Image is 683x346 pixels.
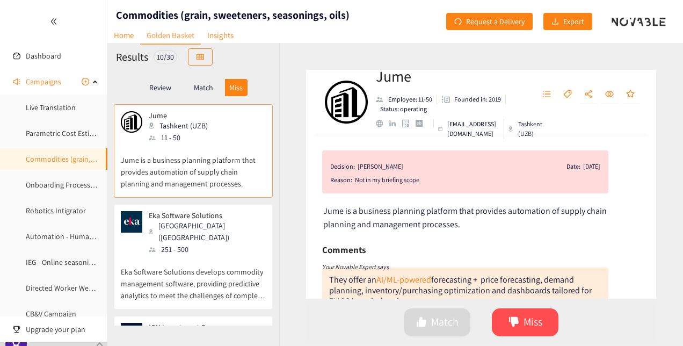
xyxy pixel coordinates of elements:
a: AI/ML-powered [376,274,431,285]
div: [DATE] [583,161,600,172]
div: 251 - 500 [149,243,265,255]
span: Request a Delivery [466,16,525,27]
a: Parametric Cost Estimation [26,128,112,138]
a: Directed Worker Wearables – Manufacturing [26,283,165,293]
button: share-alt [579,86,598,103]
span: trophy [13,326,20,333]
h1: Commodities (grain, sweeteners, seasonings, oils) [116,8,350,23]
span: Export [563,16,584,27]
a: Commodities (grain, sweeteners, seasonings, oils) [26,154,184,164]
p: Employee: 11-50 [388,95,432,104]
span: Campaigns [26,71,61,92]
div: [PERSON_NAME] [358,161,403,172]
a: Robotics Intigrator [26,206,86,215]
a: Live Translation [26,103,76,112]
span: like [416,316,427,329]
img: Snapshot of the company's website [121,323,142,344]
p: Status: operating [380,104,427,114]
span: table [197,53,204,62]
a: IEG - Online seasoning monitoring [26,257,134,267]
span: Match [431,314,459,330]
span: star [626,90,635,99]
h6: Comments [322,242,366,258]
a: website [376,120,389,127]
p: Match [194,83,213,92]
p: Founded in: 2019 [454,95,501,104]
span: share-alt [584,90,593,99]
p: [EMAIL_ADDRESS][DOMAIN_NAME] [447,119,499,139]
a: Dashboard [26,51,61,61]
button: likeMatch [404,308,470,336]
button: redoRequest a Delivery [446,13,533,30]
img: Snapshot of the company's website [121,211,142,233]
div: 10 / 30 [154,51,177,63]
a: CB&V Campaign [26,309,76,319]
h2: Results [116,49,148,64]
div: [GEOGRAPHIC_DATA] ([GEOGRAPHIC_DATA]) [149,220,265,243]
button: dislikeMiss [492,308,558,336]
p: Eka Software Solutions develops commodity management software, providing predictive analytics to ... [121,255,266,301]
span: sound [13,78,20,85]
p: Eka Software Solutions [149,211,258,220]
img: Company Logo [325,81,368,124]
button: downloadExport [543,13,592,30]
span: Reason: [330,175,352,185]
span: plus-circle [82,78,89,85]
span: Decision: [330,161,355,172]
a: Automation - Humanoid Hand [26,232,122,241]
button: tag [558,86,577,103]
iframe: Chat Widget [508,230,683,346]
div: 11 - 50 [149,132,214,143]
button: unordered-list [537,86,556,103]
span: double-left [50,18,57,25]
p: Jume [149,111,208,120]
button: table [188,48,213,66]
p: Miss [229,83,243,92]
span: Date: [566,161,580,172]
button: eye [600,86,619,103]
img: Snapshot of the company's website [121,111,142,133]
p: Review [149,83,171,92]
a: Golden Basket [140,27,201,45]
a: crunchbase [416,120,429,127]
span: redo [454,18,462,26]
button: star [621,86,640,103]
p: ION Investment Group [149,323,242,331]
span: tag [563,90,572,99]
span: unordered-list [542,90,551,99]
div: Tashkent (UZB) [149,120,214,132]
a: Insights [201,27,240,44]
i: Your Novable Expert says [322,263,389,271]
div: They offer an forecasting + price forecasting, demand planning, inventory/purchasing optimization... [329,274,592,307]
div: Tashkent (UZB) [508,119,551,139]
p: Jume is a business planning platform that provides automation of supply chain planning and manage... [121,143,266,190]
span: download [551,18,559,26]
h2: Jume [376,66,524,87]
span: Upgrade your plan [26,319,99,340]
li: Founded in year [437,95,506,104]
span: eye [605,90,614,99]
span: Jume is a business planning platform that provides automation of supply chain planning and manage... [323,205,607,230]
a: Home [107,27,140,44]
li: Status [376,104,427,114]
div: Not in my briefing scope [355,175,600,185]
a: google maps [402,119,416,127]
li: Employees [376,95,437,104]
a: linkedin [389,120,402,127]
a: Onboarding Process Mgmt [26,180,110,190]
